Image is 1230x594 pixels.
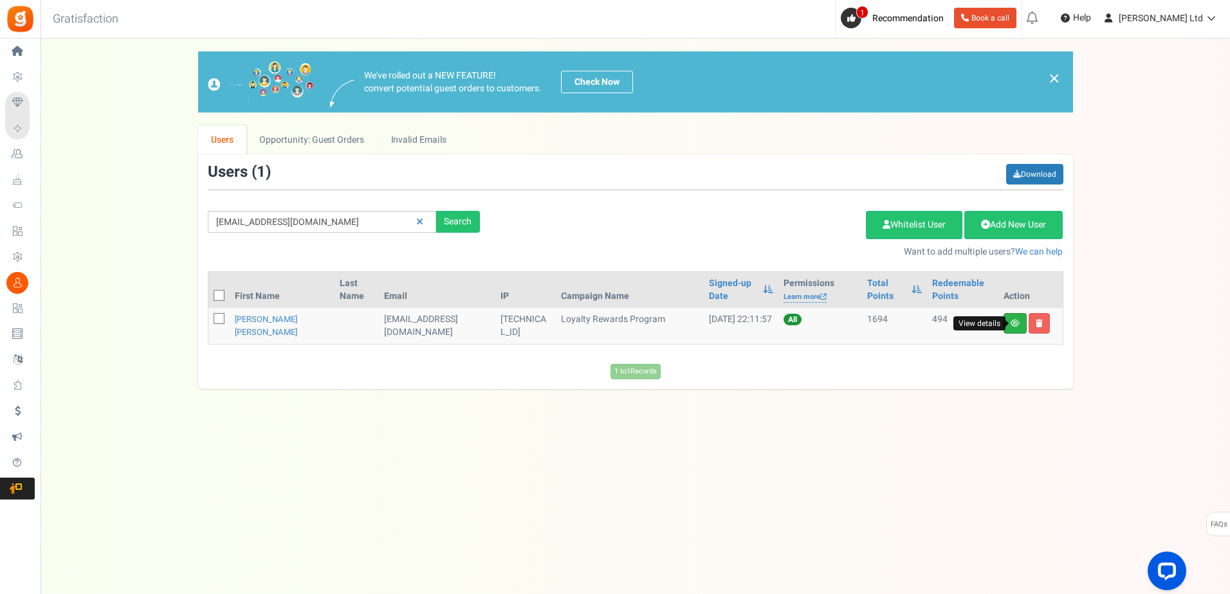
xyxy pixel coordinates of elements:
[784,314,802,325] span: All
[1006,164,1063,184] a: Download
[330,80,354,107] img: images
[235,313,297,338] a: [PERSON_NAME] [PERSON_NAME]
[436,211,480,233] div: Search
[1210,512,1227,537] span: FAQs
[556,272,704,308] th: Campaign Name
[208,211,436,233] input: Search by email or name
[927,308,998,344] td: 494
[709,277,757,303] a: Signed-up Date
[495,308,555,344] td: [TECHNICAL_ID]
[964,211,1063,239] a: Add New User
[410,211,430,233] a: Reset
[364,69,542,95] p: We've rolled out a NEW FEATURE! convert potential guest orders to customers.
[499,246,1063,258] p: Want to add multiple users?
[856,6,868,19] span: 1
[198,125,247,154] a: Users
[778,272,862,308] th: Permissions
[378,125,459,154] a: Invalid Emails
[230,272,335,308] th: First Name
[495,272,555,308] th: IP
[932,277,993,303] a: Redeemable Points
[257,161,266,183] span: 1
[208,164,271,181] h3: Users ( )
[1119,12,1203,25] span: [PERSON_NAME] Ltd
[1004,313,1027,334] a: View details
[1036,319,1043,327] i: Delete user
[556,308,704,344] td: Loyalty Rewards Program
[561,71,633,93] a: Check Now
[1070,12,1091,24] span: Help
[39,6,133,32] h3: Gratisfaction
[208,61,314,103] img: images
[784,292,827,303] a: Learn more
[867,277,905,303] a: Total Points
[954,8,1016,28] a: Book a call
[6,4,35,33] img: Gratisfaction
[379,308,495,344] td: General
[872,12,944,25] span: Recommendation
[953,316,1005,331] div: View details
[1056,8,1096,28] a: Help
[704,308,779,344] td: [DATE] 22:11:57
[841,8,949,28] a: 1 Recommendation
[335,272,380,308] th: Last Name
[862,308,927,344] td: 1694
[998,272,1063,308] th: Action
[246,125,377,154] a: Opportunity: Guest Orders
[1015,245,1063,258] a: We can help
[1049,71,1060,86] a: ×
[379,272,495,308] th: Email
[866,211,962,239] a: Whitelist User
